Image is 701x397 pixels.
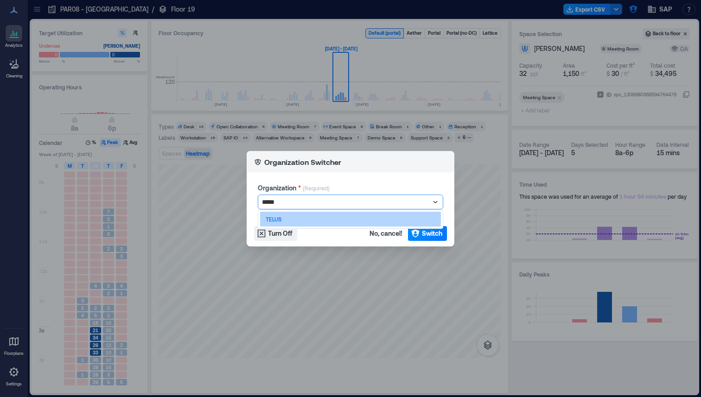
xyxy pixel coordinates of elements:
[266,215,281,223] p: TELUS
[268,229,293,238] span: Turn Off
[370,229,402,238] span: No, cancel!
[264,157,341,168] p: Organization Switcher
[408,226,447,241] button: Switch
[367,226,405,241] button: No, cancel!
[254,226,297,241] button: Turn Off
[258,183,301,193] label: Organization
[422,229,442,238] span: Switch
[303,184,330,195] p: (Required)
